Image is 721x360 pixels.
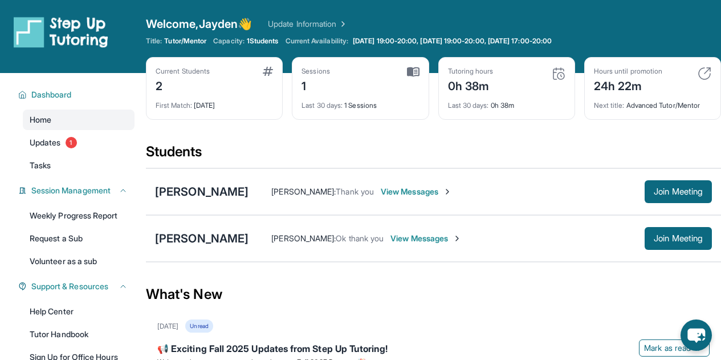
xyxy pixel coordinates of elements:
div: Students [146,143,721,168]
div: Unread [185,319,213,333]
div: 2 [156,76,210,94]
a: Help Center [23,301,135,322]
a: Update Information [268,18,348,30]
span: Updates [30,137,61,148]
span: [PERSON_NAME] : [271,187,336,196]
span: Welcome, Jayden 👋 [146,16,252,32]
button: chat-button [681,319,712,351]
span: 1 Students [247,37,279,46]
span: [DATE] 19:00-20:00, [DATE] 19:00-20:00, [DATE] 17:00-20:00 [353,37,552,46]
img: card [552,67,565,80]
span: Join Meeting [654,188,703,195]
img: Chevron-Right [443,187,452,196]
span: Last 30 days : [302,101,343,110]
div: [DATE] [156,94,273,110]
span: Home [30,114,51,126]
div: [PERSON_NAME] [155,230,249,246]
span: Mark as read [644,342,691,354]
button: Support & Resources [27,281,128,292]
span: Current Availability: [286,37,348,46]
a: Tasks [23,155,135,176]
a: Volunteer as a sub [23,251,135,272]
div: Tutoring hours [448,67,494,76]
span: Capacity: [213,37,245,46]
span: 1 [66,137,77,148]
div: Advanced Tutor/Mentor [594,94,711,110]
div: Sessions [302,67,330,76]
span: Last 30 days : [448,101,489,110]
button: Join Meeting [645,180,712,203]
button: Mark as read [639,339,710,357]
div: 24h 22m [594,76,662,94]
div: 1 [302,76,330,94]
span: View Messages [381,186,452,197]
img: Chevron-Right [453,234,462,243]
img: card [263,67,273,76]
span: Dashboard [31,89,72,100]
div: [DATE] [157,322,178,331]
span: View Messages [390,233,462,244]
div: What's New [146,269,721,319]
span: First Match : [156,101,192,110]
span: Tasks [30,160,51,171]
div: 1 Sessions [302,94,419,110]
span: Support & Resources [31,281,108,292]
button: Dashboard [27,89,128,100]
span: [PERSON_NAME] : [271,233,336,243]
div: 0h 38m [448,94,565,110]
img: logo [14,16,108,48]
img: card [698,67,711,80]
div: 📢 Exciting Fall 2025 Updates from Step Up Tutoring! [157,342,710,358]
a: Tutor Handbook [23,324,135,345]
span: Ok thank you [336,233,384,243]
div: Current Students [156,67,210,76]
span: Thank you [336,187,374,196]
span: Session Management [31,185,111,196]
span: Join Meeting [654,235,703,242]
button: Session Management [27,185,128,196]
a: Updates1 [23,132,135,153]
a: [DATE] 19:00-20:00, [DATE] 19:00-20:00, [DATE] 17:00-20:00 [351,37,554,46]
span: Title: [146,37,162,46]
a: Request a Sub [23,228,135,249]
div: [PERSON_NAME] [155,184,249,200]
span: Tutor/Mentor [164,37,206,46]
a: Weekly Progress Report [23,205,135,226]
img: Chevron Right [336,18,348,30]
span: Next title : [594,101,625,110]
div: Hours until promotion [594,67,662,76]
div: 0h 38m [448,76,494,94]
img: card [407,67,419,77]
button: Join Meeting [645,227,712,250]
a: Home [23,110,135,130]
